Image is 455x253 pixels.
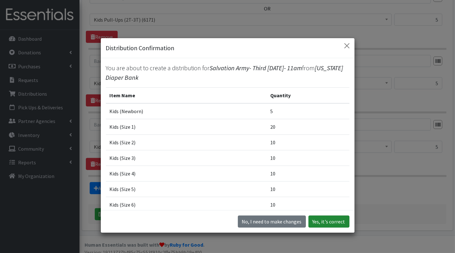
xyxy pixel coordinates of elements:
span: Salvation Army- Third [DATE]- 11am [210,64,302,72]
h5: Distribution Confirmation [106,43,175,53]
td: Kids (Newborn) [106,103,267,119]
th: Item Name [106,88,267,104]
td: 10 [266,181,349,197]
button: Close [342,41,352,51]
td: 5 [266,103,349,119]
th: Quantity [266,88,349,104]
td: 10 [266,150,349,166]
td: Kids (Size 2) [106,135,267,150]
td: 10 [266,166,349,181]
td: Kids (Size 3) [106,150,267,166]
td: Kids (Size 6) [106,197,267,213]
td: 10 [266,197,349,213]
td: Kids (Size 5) [106,181,267,197]
td: Kids (Size 1) [106,119,267,135]
button: No I need to make changes [238,215,306,228]
td: 10 [266,135,349,150]
p: You are about to create a distribution for from [106,63,349,82]
td: 20 [266,119,349,135]
td: Kids (Size 4) [106,166,267,181]
button: Yes, it's correct [308,215,349,228]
